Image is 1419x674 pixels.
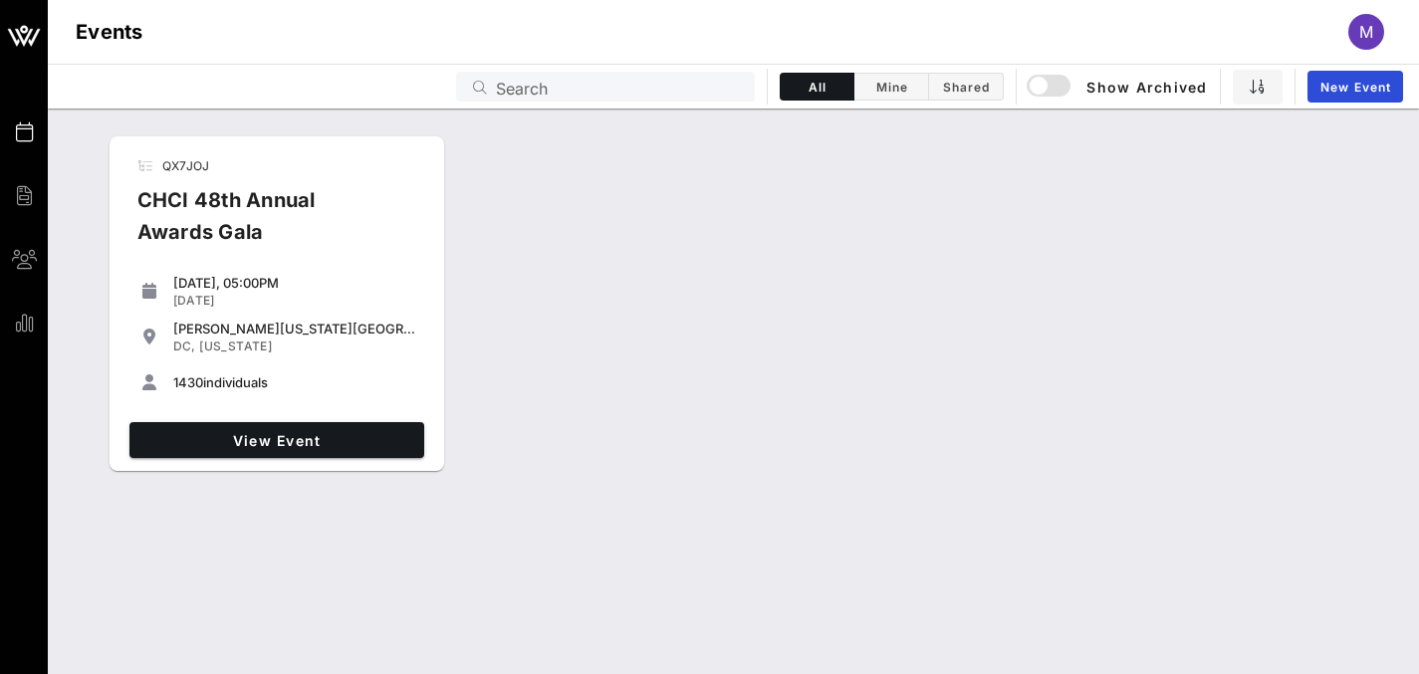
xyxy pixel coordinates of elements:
span: Mine [866,80,916,95]
span: All [793,80,841,95]
button: Mine [854,73,929,101]
span: DC, [173,338,196,353]
span: Show Archived [1030,75,1207,99]
a: View Event [129,422,424,458]
div: [DATE], 05:00PM [173,275,416,291]
button: Shared [929,73,1004,101]
div: [DATE] [173,293,416,309]
span: QX7JOJ [162,158,210,173]
div: individuals [173,374,416,390]
span: View Event [137,432,416,449]
span: m [1359,22,1373,42]
div: [PERSON_NAME][US_STATE][GEOGRAPHIC_DATA] [173,321,416,337]
button: All [780,73,854,101]
span: Shared [941,80,991,95]
span: [US_STATE] [199,338,272,353]
div: m [1348,14,1384,50]
span: 1430 [173,374,203,390]
h1: Events [76,16,143,48]
div: CHCI 48th Annual Awards Gala [121,184,402,264]
button: Show Archived [1029,69,1208,105]
span: New Event [1319,80,1391,95]
a: New Event [1307,71,1403,103]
